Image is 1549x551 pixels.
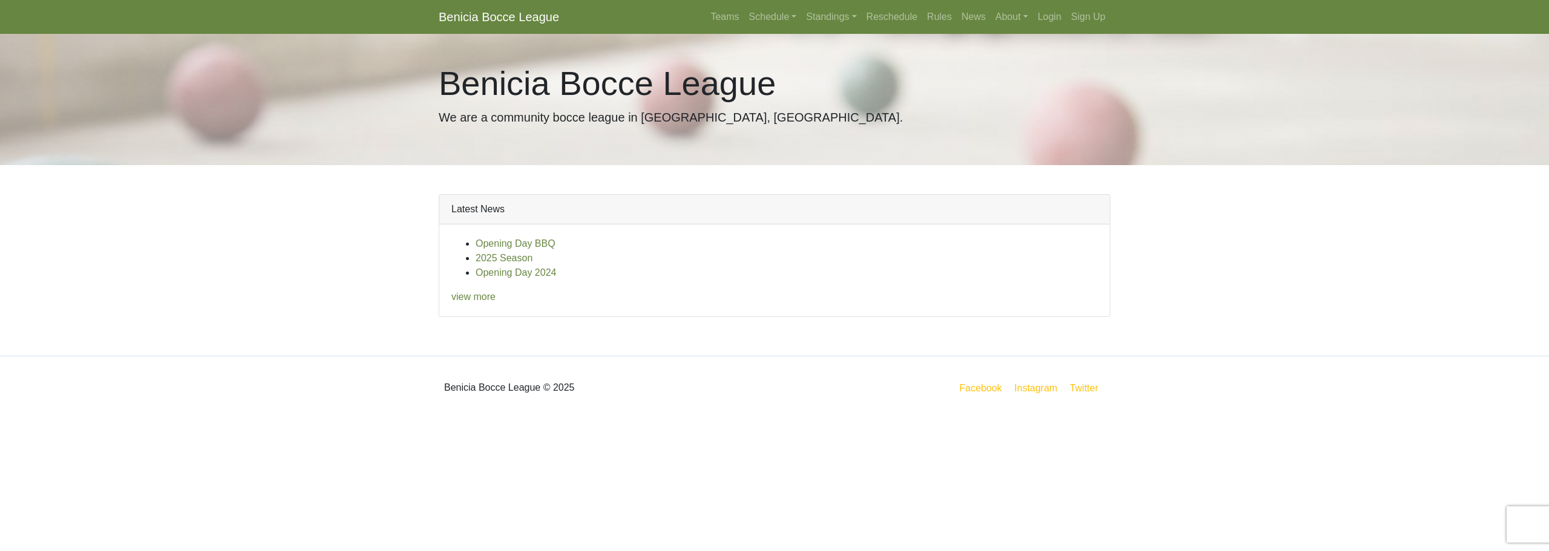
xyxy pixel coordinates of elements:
[706,5,744,29] a: Teams
[1067,380,1108,396] a: Twitter
[862,5,923,29] a: Reschedule
[744,5,802,29] a: Schedule
[957,380,1004,396] a: Facebook
[430,366,774,409] div: Benicia Bocce League © 2025
[922,5,957,29] a: Rules
[439,108,1110,126] p: We are a community bocce league in [GEOGRAPHIC_DATA], [GEOGRAPHIC_DATA].
[801,5,861,29] a: Standings
[991,5,1033,29] a: About
[1033,5,1066,29] a: Login
[1012,380,1059,396] a: Instagram
[957,5,991,29] a: News
[439,63,1110,103] h1: Benicia Bocce League
[439,195,1110,224] div: Latest News
[1066,5,1110,29] a: Sign Up
[476,253,532,263] a: 2025 Season
[451,292,496,302] a: view more
[476,238,555,249] a: Opening Day BBQ
[439,5,559,29] a: Benicia Bocce League
[476,267,556,278] a: Opening Day 2024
